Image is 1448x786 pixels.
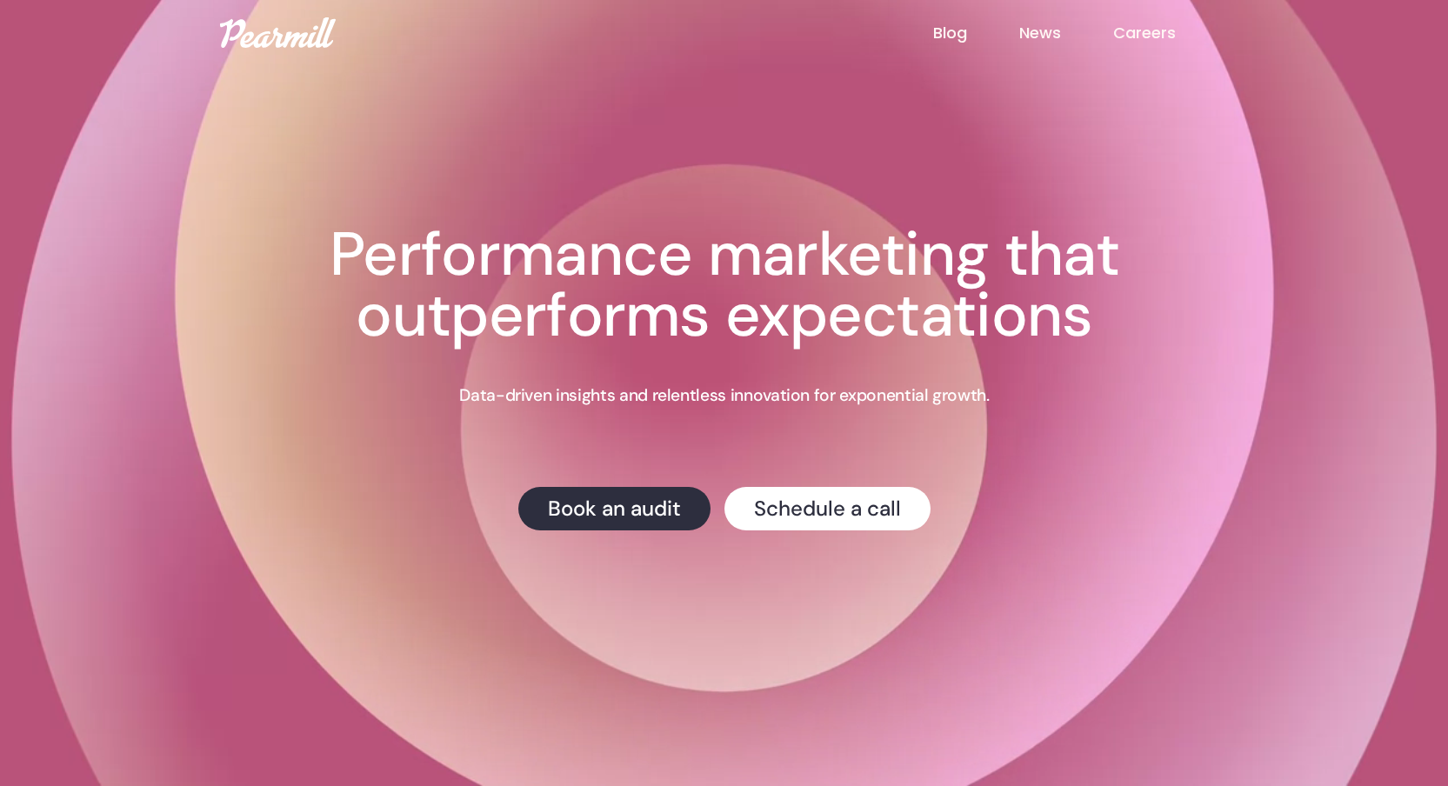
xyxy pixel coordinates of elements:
[933,22,1019,44] a: Blog
[220,17,336,48] img: Pearmill logo
[459,384,989,407] p: Data-driven insights and relentless innovation for exponential growth.
[1019,22,1113,44] a: News
[1113,22,1228,44] a: Careers
[518,487,711,530] a: Book an audit
[237,224,1211,346] h1: Performance marketing that outperforms expectations
[724,487,931,530] a: Schedule a call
